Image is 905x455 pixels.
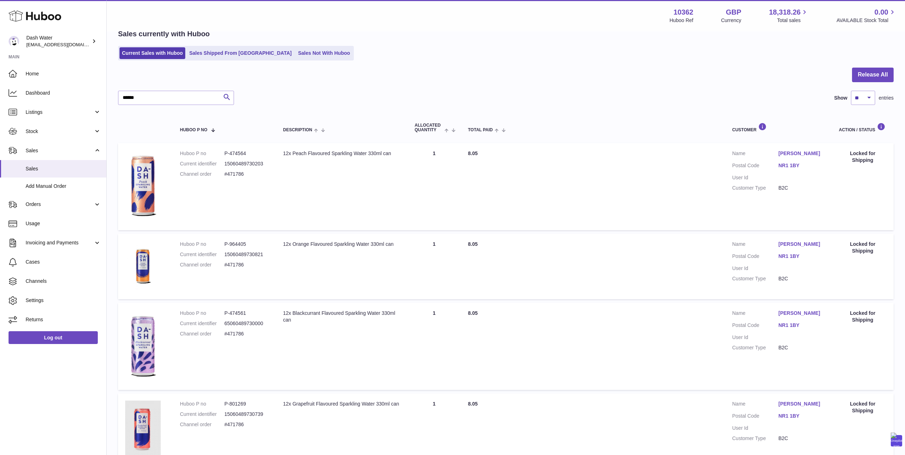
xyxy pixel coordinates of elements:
[9,36,19,47] img: bea@dash-water.com
[777,17,809,24] span: Total sales
[468,401,478,407] span: 8.05
[769,7,809,24] a: 18,318.26 Total sales
[224,411,269,418] dd: 15060489730739
[670,17,693,24] div: Huboo Ref
[26,316,101,323] span: Returns
[296,47,352,59] a: Sales Not With Huboo
[778,162,825,169] a: NR1 1BY
[180,160,224,167] dt: Current identifier
[283,241,400,248] div: 12x Orange Flavoured Sparkling Water 330ml can
[224,310,269,317] dd: P-474561
[732,334,778,341] dt: User Id
[732,435,778,442] dt: Customer Type
[732,174,778,181] dt: User Id
[224,421,269,428] dd: #471786
[224,150,269,157] dd: P-474564
[732,401,778,409] dt: Name
[125,310,161,381] img: 103621706197826.png
[118,29,210,39] h2: Sales currently with Huboo
[769,7,800,17] span: 18,318.26
[180,150,224,157] dt: Huboo P no
[26,201,94,208] span: Orders
[26,70,101,77] span: Home
[26,259,101,265] span: Cases
[468,310,478,316] span: 8.05
[732,123,825,132] div: Customer
[852,68,894,82] button: Release All
[839,241,887,254] div: Locked for Shipping
[732,322,778,330] dt: Postal Code
[732,344,778,351] dt: Customer Type
[778,275,825,282] dd: B2C
[224,241,269,248] dd: P-964405
[732,310,778,318] dt: Name
[408,303,461,390] td: 1
[732,185,778,191] dt: Customer Type
[778,253,825,260] a: NR1 1BY
[180,241,224,248] dt: Huboo P no
[180,401,224,407] dt: Huboo P no
[732,425,778,432] dt: User Id
[26,239,94,246] span: Invoicing and Payments
[468,241,478,247] span: 8.05
[26,35,90,48] div: Dash Water
[778,344,825,351] dd: B2C
[26,109,94,116] span: Listings
[125,150,161,221] img: 103621706197738.png
[26,42,105,47] span: [EMAIL_ADDRESS][DOMAIN_NAME]
[180,171,224,178] dt: Channel order
[726,7,741,17] strong: GBP
[408,143,461,230] td: 1
[415,123,443,132] span: ALLOCATED Quantity
[224,401,269,407] dd: P-801269
[283,401,400,407] div: 12x Grapefruit Flavoured Sparkling Water 330ml can
[224,330,269,337] dd: #471786
[778,310,825,317] a: [PERSON_NAME]
[839,310,887,323] div: Locked for Shipping
[839,150,887,164] div: Locked for Shipping
[180,411,224,418] dt: Current identifier
[732,253,778,261] dt: Postal Code
[125,241,161,290] img: 103621724231664.png
[224,320,269,327] dd: 65060489730000
[778,241,825,248] a: [PERSON_NAME]
[778,435,825,442] dd: B2C
[180,251,224,258] dt: Current identifier
[283,150,400,157] div: 12x Peach Flavoured Sparkling Water 330ml can
[839,123,887,132] div: Action / Status
[732,162,778,171] dt: Postal Code
[119,47,185,59] a: Current Sales with Huboo
[778,185,825,191] dd: B2C
[732,150,778,159] dt: Name
[283,310,400,323] div: 12x Blackcurrant Flavoured Sparkling Water 330ml can
[180,310,224,317] dt: Huboo P no
[224,160,269,167] dd: 15060489730203
[732,241,778,249] dt: Name
[180,421,224,428] dt: Channel order
[879,95,894,101] span: entries
[674,7,693,17] strong: 10362
[26,183,101,190] span: Add Manual Order
[408,234,461,299] td: 1
[778,413,825,419] a: NR1 1BY
[732,275,778,282] dt: Customer Type
[180,128,207,132] span: Huboo P no
[732,413,778,421] dt: Postal Code
[26,90,101,96] span: Dashboard
[26,147,94,154] span: Sales
[224,171,269,178] dd: #471786
[26,297,101,304] span: Settings
[468,150,478,156] span: 8.05
[468,128,493,132] span: Total paid
[224,251,269,258] dd: 15060489730821
[26,278,101,285] span: Channels
[224,261,269,268] dd: #471786
[187,47,294,59] a: Sales Shipped From [GEOGRAPHIC_DATA]
[839,401,887,414] div: Locked for Shipping
[836,7,896,24] a: 0.00 AVAILABLE Stock Total
[778,322,825,329] a: NR1 1BY
[778,150,825,157] a: [PERSON_NAME]
[283,128,312,132] span: Description
[180,261,224,268] dt: Channel order
[180,330,224,337] dt: Channel order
